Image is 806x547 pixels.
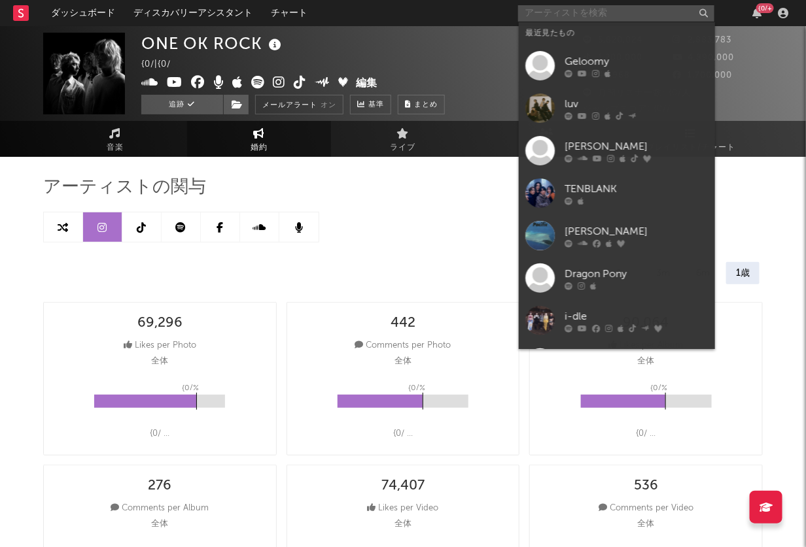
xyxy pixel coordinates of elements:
button: メールアラートオン [255,95,343,114]
div: {0/ ... [393,426,413,442]
p: 全体 [394,354,412,369]
button: まとめ [398,95,445,114]
a: i-dle [519,299,715,342]
span: 婚約 [251,140,268,156]
span: まとめ [414,101,438,108]
button: {0/+ [752,8,762,18]
span: 1,700,000 [673,71,733,80]
div: 536 [634,478,658,494]
input: アーティストを検索 [518,5,714,22]
p: {0/% [182,380,199,396]
button: 編集 [357,76,377,92]
p: 全体 [638,354,655,369]
em: オン [321,102,336,109]
a: [PERSON_NAME] [519,214,715,257]
div: [PERSON_NAME] [565,139,709,154]
span: 基準 [368,97,384,113]
div: i-dle [565,308,709,324]
span: 4,890,000 [673,54,735,62]
button: 追跡 [141,95,223,114]
a: 観客 [475,121,619,157]
span: アーティストの関与 [43,180,206,195]
div: Likes per Video [367,501,438,516]
div: Comments per Album [111,501,209,516]
p: 全体 [151,516,168,532]
div: Comments per Video [599,501,693,516]
a: 音楽 [43,121,187,157]
div: Dragon Pony [565,266,709,282]
span: ライブ [391,140,416,156]
p: 全体 [394,516,412,532]
div: 276 [148,478,171,494]
a: TENBLANK [519,172,715,214]
a: ライブ [331,121,475,157]
div: 69,296 [137,316,183,331]
div: 74,407 [381,478,425,494]
a: [PERSON_NAME] [519,129,715,172]
span: 音楽 [107,140,124,156]
p: {0/% [408,380,425,396]
div: luv [565,96,709,112]
div: 最近見たもの [525,25,709,41]
a: Geloomy [519,44,715,87]
div: TENBLANK [565,181,709,197]
div: Comments per Photo [355,338,451,354]
a: 基準 [350,95,391,114]
p: 全体 [638,516,655,532]
a: 婚約 [187,121,331,157]
div: Likes per Photo [124,338,196,354]
div: [PERSON_NAME] [565,224,709,239]
div: {0/ ... [637,426,656,442]
a: Dragon Pony [519,257,715,299]
div: {0/+ [756,3,774,13]
span: 2,883,783 [673,36,732,44]
div: {0/ ... [150,426,169,442]
a: NOWZ [519,342,715,384]
div: {0/ | {0/ [141,57,186,73]
div: 442 [391,316,415,331]
div: ONE OK ROCK [141,33,285,54]
a: luv [519,87,715,129]
div: Geloomy [565,54,709,69]
p: {0/% [651,380,668,396]
p: 全体 [151,354,168,369]
div: 1歳 [726,262,760,284]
